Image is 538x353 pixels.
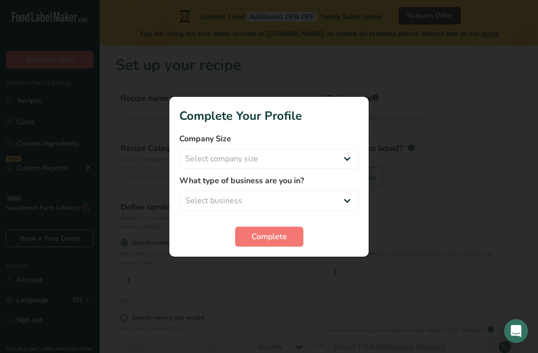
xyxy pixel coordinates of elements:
span: Complete [252,231,287,243]
button: Complete [235,227,303,247]
label: Company Size [179,133,359,145]
h1: Complete Your Profile [179,107,359,125]
div: Open Intercom Messenger [504,319,528,343]
label: What type of business are you in? [179,175,359,187]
